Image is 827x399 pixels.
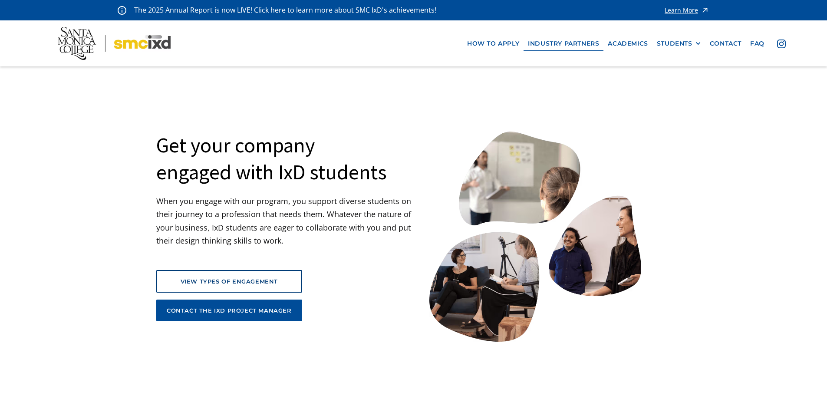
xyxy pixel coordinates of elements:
a: Learn More [665,4,709,16]
div: STUDENTS [657,40,701,47]
a: view types of engagement [156,270,302,293]
img: icon - information - alert [118,6,126,15]
h1: Get your company engaged with IxD students [156,132,387,186]
a: Academics [603,36,652,52]
p: The 2025 Annual Report is now LIVE! Click here to learn more about SMC IxD's achievements! [134,4,437,16]
a: how to apply [463,36,524,52]
img: icon - instagram [777,40,786,48]
a: contact the ixd project manager [156,300,302,321]
img: Santa Monica College - SMC IxD logo [58,27,171,60]
div: Learn More [665,7,698,13]
a: contact [705,36,746,52]
img: Santa Monica College IxD Students engaging with industry [429,132,641,342]
a: industry partners [524,36,603,52]
img: icon - arrow - alert [701,4,709,16]
div: view types of engagement [168,277,291,285]
div: contact the ixd project manager [167,307,292,314]
p: When you engage with our program, you support diverse students on their journey to a profession t... [156,195,414,247]
div: STUDENTS [657,40,692,47]
a: faq [746,36,769,52]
